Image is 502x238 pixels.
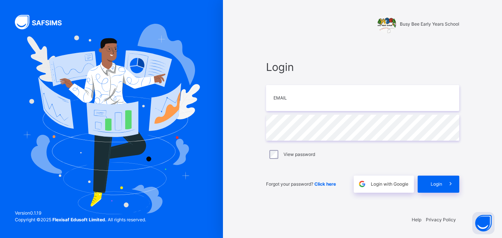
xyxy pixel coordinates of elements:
a: Click here [314,181,336,187]
span: Forgot your password? [266,181,336,187]
span: Login [431,181,442,188]
a: Help [412,217,421,222]
a: Privacy Policy [426,217,456,222]
strong: Flexisaf Edusoft Limited. [52,217,107,222]
img: Hero Image [23,24,200,214]
button: Open asap [472,212,495,234]
span: Copyright © 2025 All rights reserved. [15,217,146,222]
span: Login with Google [371,181,408,188]
label: View password [284,151,315,158]
span: Version 0.1.19 [15,210,146,216]
span: Login [266,59,459,75]
img: SAFSIMS Logo [15,15,71,29]
span: Busy Bee Early Years School [400,21,459,27]
img: google.396cfc9801f0270233282035f929180a.svg [358,180,366,188]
